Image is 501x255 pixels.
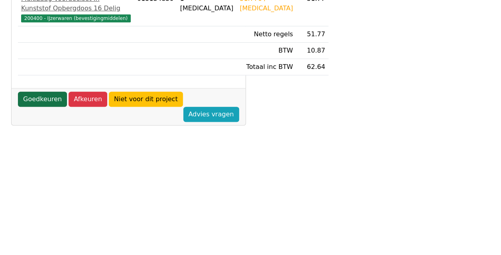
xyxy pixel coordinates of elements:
span: 200400 - IJzerwaren (bevestigingmiddelen) [21,14,131,22]
a: Advies vragen [183,107,239,122]
td: BTW [236,43,296,59]
a: Niet voor dit project [109,92,183,107]
td: Totaal inc BTW [236,59,296,75]
td: 62.64 [296,59,328,75]
a: Goedkeuren [18,92,67,107]
a: Afkeuren [69,92,107,107]
td: 10.87 [296,43,328,59]
td: 51.77 [296,26,328,43]
td: Netto regels [236,26,296,43]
